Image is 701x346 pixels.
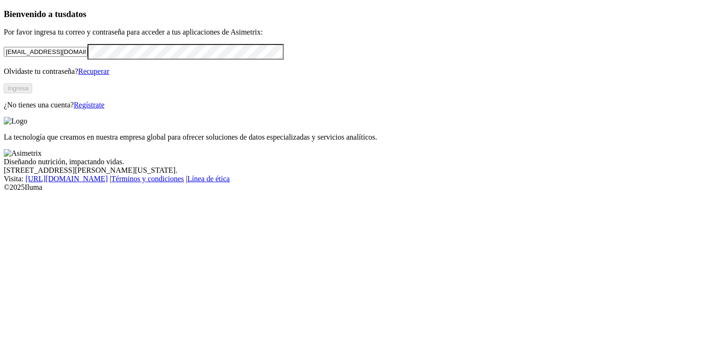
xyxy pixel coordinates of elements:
[4,183,697,192] div: © 2025 Iluma
[187,175,230,183] a: Línea de ética
[4,133,697,142] p: La tecnología que creamos en nuestra empresa global para ofrecer soluciones de datos especializad...
[111,175,184,183] a: Términos y condiciones
[4,47,88,57] input: Tu correo
[74,101,105,109] a: Regístrate
[4,67,697,76] p: Olvidaste tu contraseña?
[4,166,697,175] div: [STREET_ADDRESS][PERSON_NAME][US_STATE].
[66,9,87,19] span: datos
[4,28,697,36] p: Por favor ingresa tu correo y contraseña para acceder a tus aplicaciones de Asimetrix:
[4,117,27,125] img: Logo
[26,175,108,183] a: [URL][DOMAIN_NAME]
[4,9,697,19] h3: Bienvenido a tus
[4,175,697,183] div: Visita : | |
[4,101,697,109] p: ¿No tienes una cuenta?
[78,67,109,75] a: Recuperar
[4,83,32,93] button: Ingresa
[4,158,697,166] div: Diseñando nutrición, impactando vidas.
[4,149,42,158] img: Asimetrix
